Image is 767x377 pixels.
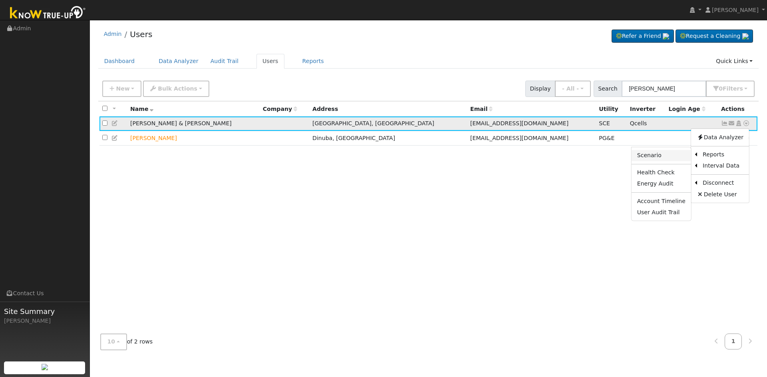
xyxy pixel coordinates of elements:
[697,149,749,160] a: Reports
[158,85,197,92] span: Bulk Actions
[725,334,742,349] a: 1
[742,33,749,39] img: retrieve
[102,81,142,97] button: New
[116,85,129,92] span: New
[706,81,755,97] button: 0Filters
[104,31,122,37] a: Admin
[111,135,119,141] a: Edit User
[310,131,467,146] td: Dinuba, [GEOGRAPHIC_DATA]
[710,54,759,69] a: Quick Links
[594,81,622,97] span: Search
[739,85,743,92] span: s
[470,120,568,126] span: [EMAIL_ADDRESS][DOMAIN_NAME]
[612,30,674,43] a: Refer a Friend
[599,120,610,126] span: SCE
[630,105,663,113] div: Inverter
[630,120,647,126] span: Qcells
[669,106,705,112] span: Days since last login
[127,131,260,146] td: Lead
[470,135,568,141] span: [EMAIL_ADDRESS][DOMAIN_NAME]
[691,132,749,143] a: Data Analyzer
[296,54,330,69] a: Reports
[632,195,691,207] a: Account Timeline Report
[256,54,284,69] a: Users
[632,207,691,218] a: User Audit Trail
[622,81,706,97] input: Search
[6,4,90,22] img: Know True-Up
[691,189,749,200] a: Delete User
[130,106,154,112] span: Name
[697,178,749,189] a: Disconnect
[130,30,152,39] a: Users
[723,85,743,92] span: Filter
[743,119,750,128] a: Other actions
[100,334,127,350] button: 10
[712,7,759,13] span: [PERSON_NAME]
[735,120,742,126] a: Login As
[721,120,728,126] a: Show Graph
[312,105,465,113] div: Address
[632,167,691,178] a: Health Check Report
[98,54,141,69] a: Dashboard
[599,105,624,113] div: Utility
[263,106,297,112] span: Company name
[632,178,691,189] a: Energy Audit Report
[555,81,591,97] button: - All -
[4,306,85,317] span: Site Summary
[127,116,260,131] td: [PERSON_NAME] & [PERSON_NAME]
[525,81,555,97] span: Display
[663,33,669,39] img: retrieve
[4,317,85,325] div: [PERSON_NAME]
[697,160,749,172] a: Interval Data
[728,119,735,128] a: kadkhodaian.nasser@gmail.com
[310,116,467,131] td: [GEOGRAPHIC_DATA], [GEOGRAPHIC_DATA]
[721,105,755,113] div: Actions
[470,106,493,112] span: Email
[143,81,209,97] button: Bulk Actions
[100,334,153,350] span: of 2 rows
[632,150,691,161] a: Scenario Report
[153,54,205,69] a: Data Analyzer
[111,120,119,126] a: Edit User
[676,30,753,43] a: Request a Cleaning
[42,364,48,370] img: retrieve
[205,54,244,69] a: Audit Trail
[599,135,614,141] span: PG&E
[107,338,115,345] span: 10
